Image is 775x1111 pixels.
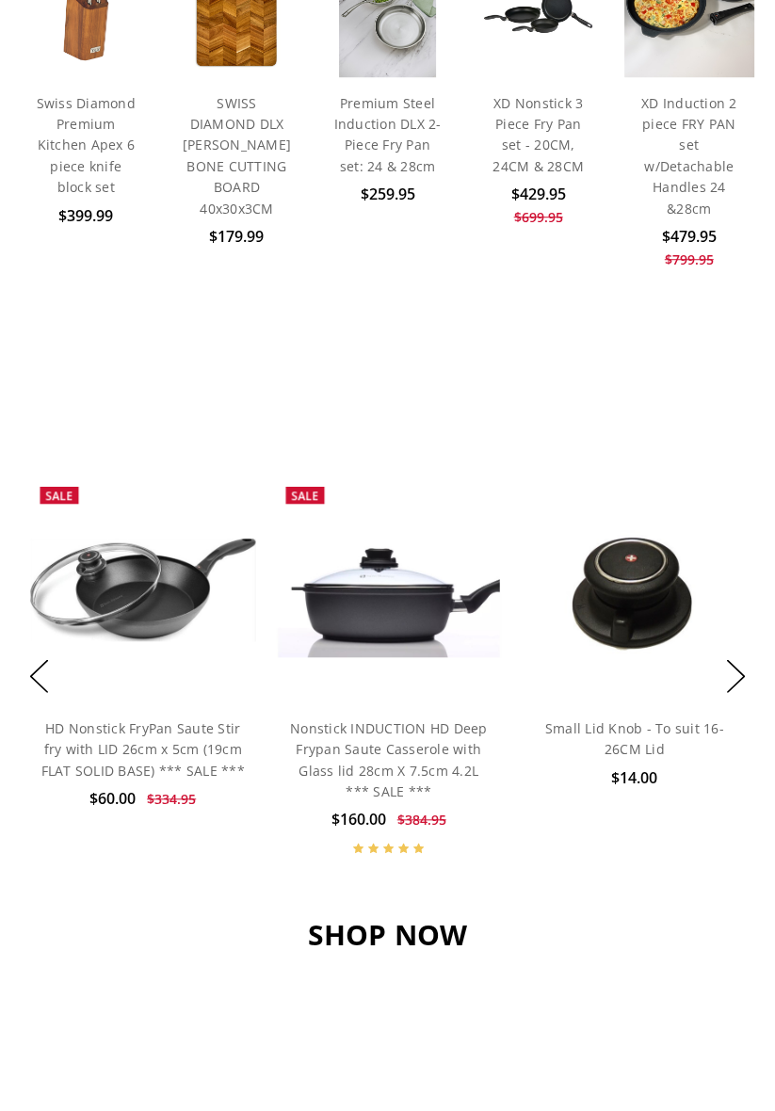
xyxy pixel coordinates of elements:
[30,477,255,702] a: HD Nonstick FryPan Saute Stir fry with LID 26cm x 5cm (19cm FLAT SOLID BASE) *** SALE ***
[58,205,113,226] span: $399.99
[41,719,245,780] a: HD Nonstick FryPan Saute Stir fry with LID 26cm x 5cm (19cm FLAT SOLID BASE) *** SALE ***
[37,94,136,197] a: Swiss Diamond Premium Kitchen Apex 6 piece knife block set
[30,371,744,407] h2: BEST SELLERS
[641,94,737,217] a: XD Induction 2 piece FRY PAN set w/Detachable Handles 24 &28cm
[397,811,446,829] span: $384.95
[360,184,414,204] span: $259.95
[514,208,563,226] span: $699.95
[89,788,136,809] span: $60.00
[276,477,501,702] a: Nonstick INDUCTION HD Deep Frypan Saute Casserole with Glass lid 28cm X 7.5cm 4.2L *** SALE ***
[183,94,291,217] a: SWISS DIAMOND DLX [PERSON_NAME] BONE CUTTING BOARD 40x30x3CM
[30,539,255,641] img: HD Nonstick FryPan Saute Stir fry with LID 26cm x 5cm (19cm FLAT SOLID BASE) *** SALE ***
[492,94,584,175] a: XD Nonstick 3 Piece Fry Pan set - 20CM, 24CM & 28CM
[276,523,501,657] img: Nonstick INDUCTION HD Deep Frypan Saute Casserole with Glass lid 28cm X 7.5cm 4.2L *** SALE ***
[545,719,724,758] a: Small Lid Knob - To suit 16-26CM Lid
[290,719,488,800] a: Nonstick INDUCTION HD Deep Frypan Saute Casserole with Glass lid 28cm X 7.5cm 4.2L *** SALE ***
[522,477,747,702] a: Small Lid Knob - To suit 16-26CM Lid
[511,184,566,204] span: $429.95
[611,767,657,788] span: $14.00
[209,226,264,247] span: $179.99
[20,648,57,705] button: Previous
[542,477,726,702] img: Small Lid Knob - To suit 16-26CM Lid
[291,488,318,504] span: Sale
[45,488,73,504] span: Sale
[662,226,717,247] span: $479.95
[718,648,755,705] button: Next
[333,94,441,175] a: Premium Steel Induction DLX 2-Piece Fry Pan set: 24 & 28cm
[331,809,386,829] span: $160.00
[665,250,714,268] span: $799.95
[30,416,744,435] p: Fall In Love With Your Kitchen Again
[21,917,753,953] h3: SHOP NOW
[147,790,196,808] span: $334.95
